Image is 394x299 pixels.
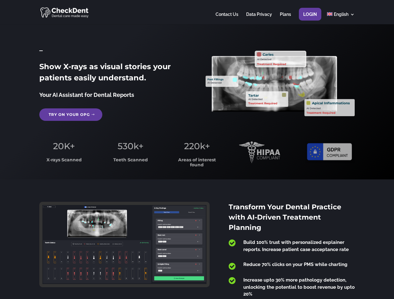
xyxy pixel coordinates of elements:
[229,203,341,232] span: Transform Your Dental Practice with AI-Driven Treatment Planning
[229,277,236,285] span: 
[184,141,210,151] span: 220k+
[229,239,236,247] span: 
[40,6,89,18] img: CheckDent AI
[53,141,75,151] span: 20K+
[173,158,222,170] h3: Areas of interest found
[216,12,238,24] a: Contact Us
[243,262,348,267] span: Reduce 70% clicks on your PMS while charting
[327,12,355,24] a: English
[39,92,134,98] span: Your AI Assistant for Dental Reports
[39,61,188,87] h2: Show X-rays as visual stories your patients easily understand.
[303,12,317,24] a: Login
[334,12,348,17] span: English
[229,262,236,270] span: 
[246,12,272,24] a: Data Privacy
[243,277,355,297] span: Increase upto 30% more pathology detection, unlocking the potential to boost revenue by upto 20%
[118,141,143,151] span: 530k+
[243,240,349,252] span: Build 100% trust with personalized explainer reports. Increase patient case acceptance rate
[280,12,291,24] a: Plans
[39,44,43,52] span: _
[39,108,102,121] a: Try on your OPG
[206,51,354,116] img: X_Ray_annotated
